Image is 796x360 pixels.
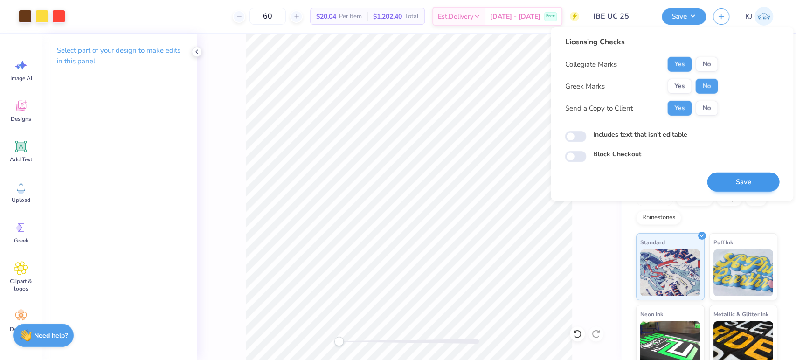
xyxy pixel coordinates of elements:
label: Includes text that isn't editable [593,130,687,139]
span: Per Item [339,12,362,21]
p: Select part of your design to make edits in this panel [57,45,182,67]
div: Accessibility label [334,337,344,346]
span: Designs [11,115,31,123]
span: Decorate [10,325,32,333]
span: Metallic & Glitter Ink [713,309,768,319]
span: Image AI [10,75,32,82]
input: Untitled Design [586,7,655,26]
a: KJ [741,7,777,26]
img: Kendra Jingco [754,7,773,26]
div: Greek Marks [565,81,604,92]
span: Greek [14,237,28,244]
button: No [695,79,718,94]
span: KJ [745,11,752,22]
img: Standard [640,249,700,296]
button: Save [707,173,779,192]
div: Rhinestones [636,211,681,225]
div: Licensing Checks [565,36,718,48]
span: [DATE] - [DATE] [490,12,540,21]
input: – – [249,8,286,25]
span: Free [546,13,555,20]
strong: Need help? [34,331,68,340]
button: No [695,101,718,116]
button: Yes [667,79,692,94]
button: Yes [667,57,692,72]
div: Send a Copy to Client [565,103,632,114]
span: Total [405,12,419,21]
span: Puff Ink [713,237,733,247]
button: Yes [667,101,692,116]
span: Neon Ink [640,309,663,319]
span: Add Text [10,156,32,163]
img: Puff Ink [713,249,774,296]
label: Block Checkout [593,149,641,159]
button: Save [662,8,706,25]
div: Collegiate Marks [565,59,616,70]
button: No [695,57,718,72]
span: Est. Delivery [438,12,473,21]
span: Standard [640,237,665,247]
span: $20.04 [316,12,336,21]
span: Clipart & logos [6,277,36,292]
span: Upload [12,196,30,204]
span: $1,202.40 [373,12,402,21]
